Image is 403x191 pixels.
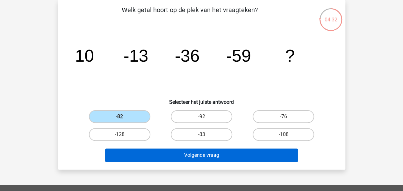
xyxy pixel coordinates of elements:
[123,46,148,65] tspan: -13
[89,110,150,123] label: -82
[68,94,335,105] h6: Selecteer het juiste antwoord
[171,128,232,141] label: -33
[175,46,199,65] tspan: -36
[89,128,150,141] label: -128
[171,110,232,123] label: -92
[285,46,295,65] tspan: ?
[253,110,314,123] label: -76
[105,149,298,162] button: Volgende vraag
[68,5,311,24] p: Welk getal hoort op de plek van het vraagteken?
[253,128,314,141] label: -108
[319,8,343,24] div: 04:32
[226,46,251,65] tspan: -59
[75,46,94,65] tspan: 10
